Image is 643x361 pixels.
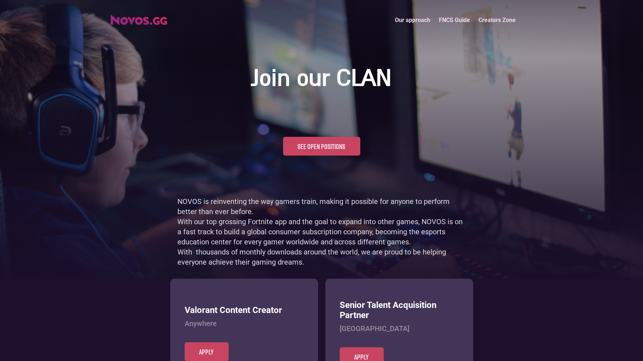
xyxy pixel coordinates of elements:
a: Senior Talent Acquisition Partner[GEOGRAPHIC_DATA] [340,300,459,348]
p: NOVOS is reinventing the way gamers train, making it possible for anyone to perform better than e... [177,196,466,267]
a: Our approach [391,12,435,28]
a: Apply [185,342,229,361]
a: Creators Zone [474,12,520,28]
h4: Anywhere [185,319,304,328]
h3: Senior Talent Acquisition Partner [340,300,459,321]
a: See open positions [283,137,360,156]
h1: Join our CLAN [252,65,392,93]
a: FNCS Guide [435,12,474,28]
a: Valorant Content CreatorAnywhere [185,305,304,342]
h4: [GEOGRAPHIC_DATA] [340,324,459,333]
h3: Valorant Content Creator [185,305,304,316]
